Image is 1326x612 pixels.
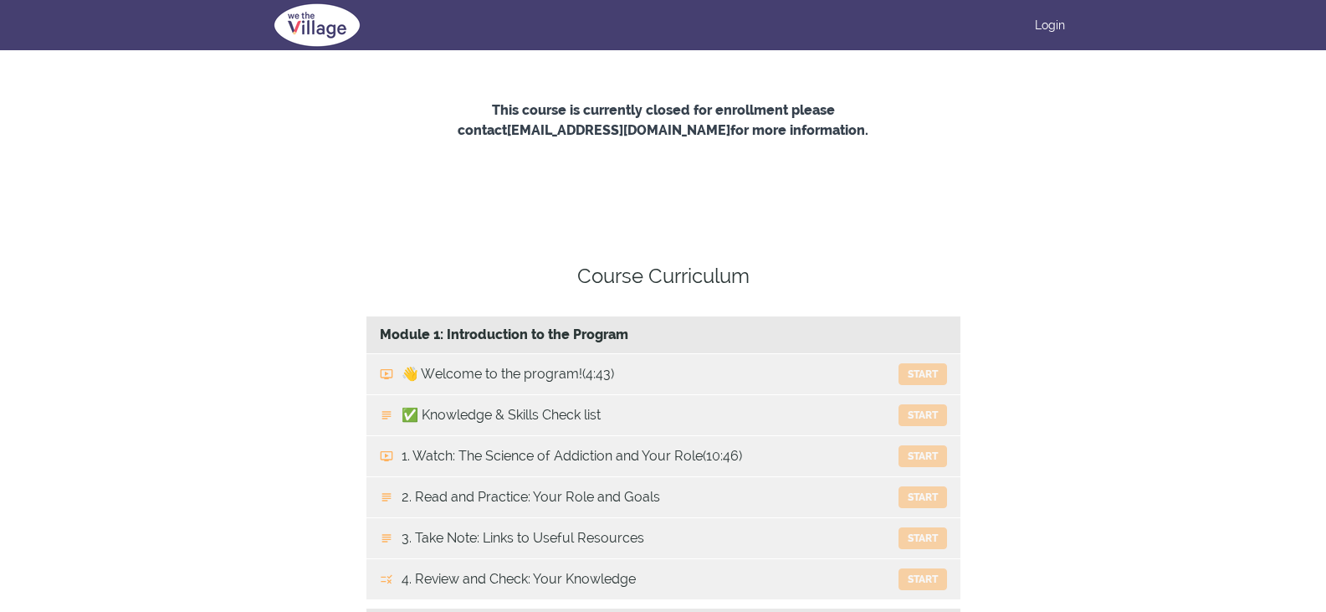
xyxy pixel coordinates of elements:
[899,568,947,590] button: Start
[458,102,868,138] strong: This course is currently closed for enrollment please contact [EMAIL_ADDRESS][DOMAIN_NAME] for mo...
[582,364,614,384] span: (4:43)
[366,354,960,394] a: 👋 Welcome to the program! (4:43) Start
[402,405,601,425] span: ✅ Knowledge & Skills Check list
[402,569,636,589] span: 4. Review and Check: Your Knowledge
[899,404,947,426] button: Start
[366,477,960,517] a: 2. Read and Practice: Your Role and Goals Start
[899,486,947,508] button: Start
[899,527,947,549] button: Start
[402,528,644,548] span: 3. Take Note: Links to Useful Resources
[366,261,960,291] h4: Course Curriculum
[402,446,703,466] span: 1. Watch: The Science of Addiction and Your Role
[366,518,960,558] a: 3. Take Note: Links to Useful Resources Start
[402,364,582,384] span: 👋 Welcome to the program!
[366,316,960,354] div: Module 1: Introduction to the Program
[366,436,960,476] a: 1. Watch: The Science of Addiction and Your Role (10:46) Start
[366,559,960,599] a: 4. Review and Check: Your Knowledge Start
[402,487,660,507] span: 2. Read and Practice: Your Role and Goals
[1035,17,1065,33] a: Login
[703,446,742,466] span: (10:46)
[899,363,947,385] button: Start
[899,445,947,467] button: Start
[366,395,960,435] a: ✅ Knowledge & Skills Check list Start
